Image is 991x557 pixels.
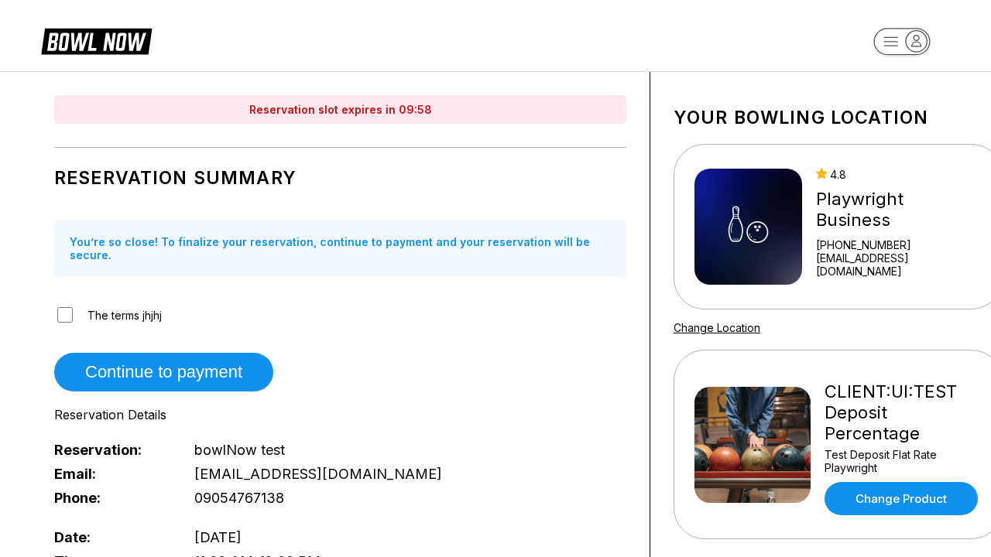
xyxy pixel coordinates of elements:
a: Change Location [674,321,760,334]
span: bowlNow test [194,442,285,458]
h1: Reservation Summary [54,167,626,189]
span: Phone: [54,490,169,506]
img: Playwright Business [694,169,802,285]
img: CLIENT:UI:TEST Deposit Percentage [694,387,811,503]
div: Playwright Business [816,189,982,231]
button: Continue to payment [54,353,273,391]
div: [PHONE_NUMBER] [816,238,982,251]
span: Reservation: [54,442,169,458]
span: [DATE] [194,529,242,545]
div: 4.8 [816,168,982,181]
div: You’re so close! To finalize your reservation, continue to payment and your reservation will be s... [54,220,626,277]
span: Email: [54,466,169,482]
span: Date: [54,529,169,545]
span: The terms jhjhj [87,309,162,322]
a: [EMAIL_ADDRESS][DOMAIN_NAME] [816,251,982,278]
div: CLIENT:UI:TEST Deposit Percentage [825,381,982,444]
div: Reservation Details [54,407,626,422]
div: Test Deposit Flat Rate Playwright [825,448,982,474]
span: 09054767138 [194,490,284,506]
span: [EMAIL_ADDRESS][DOMAIN_NAME] [194,466,442,482]
a: Change Product [825,482,978,515]
div: Reservation slot expires in 09:58 [54,95,626,124]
